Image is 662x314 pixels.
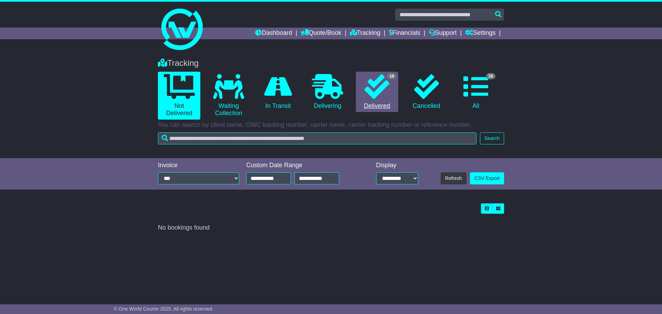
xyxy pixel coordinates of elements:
p: You can search by client name, OWC tracking number, carrier name, carrier tracking number or refe... [158,121,504,129]
a: 16 All [455,72,497,112]
a: In Transit [257,72,299,112]
a: Quote/Book [301,28,341,39]
span: 16 [387,73,397,79]
button: Refresh [441,172,467,184]
span: © One World Courier 2025. All rights reserved. [114,306,213,312]
div: Custom Date Range [246,162,357,169]
a: Dashboard [255,28,292,39]
a: Tracking [350,28,380,39]
a: Waiting Collection [207,72,250,120]
a: CSV Export [470,172,504,184]
div: Display [376,162,418,169]
a: Not Delivered [158,72,200,120]
button: Search [480,132,504,144]
a: Settings [465,28,495,39]
div: Invoice [158,162,239,169]
a: Delivering [306,72,349,112]
a: Financials [389,28,420,39]
span: 16 [486,73,495,79]
a: Cancelled [405,72,448,112]
div: Tracking [154,58,508,68]
a: Support [429,28,457,39]
div: No bookings found [158,224,504,232]
a: 16 Delivered [356,72,398,112]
